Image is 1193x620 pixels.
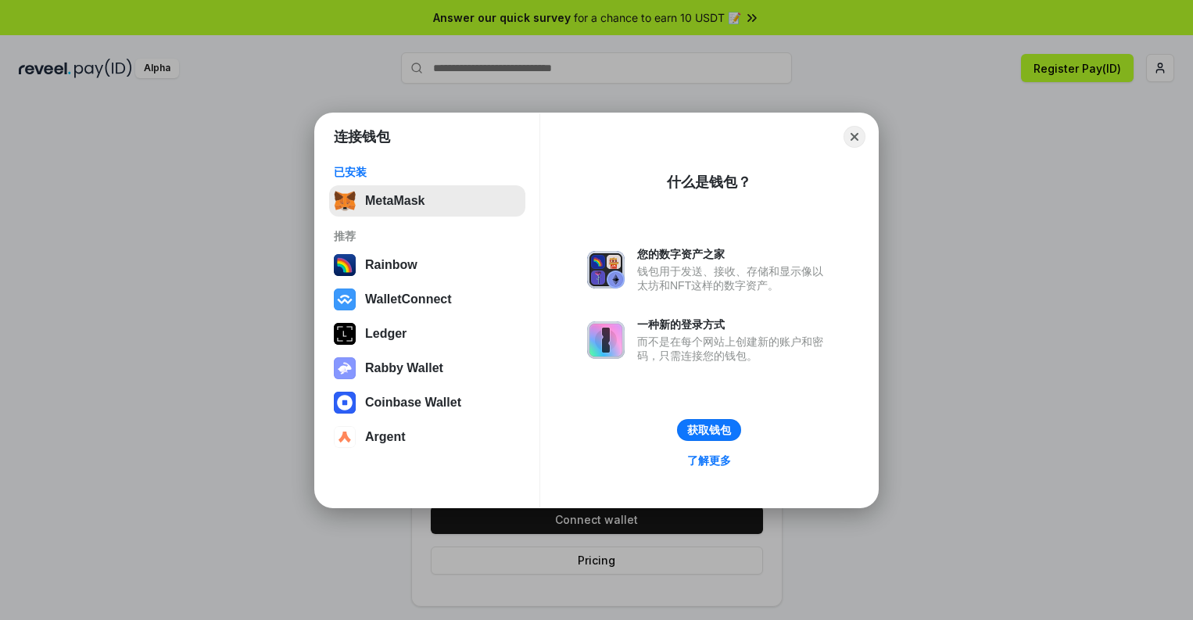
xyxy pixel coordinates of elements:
div: WalletConnect [365,292,452,306]
button: MetaMask [329,185,525,217]
img: svg+xml,%3Csvg%20xmlns%3D%22http%3A%2F%2Fwww.w3.org%2F2000%2Fsvg%22%20fill%3D%22none%22%20viewBox... [587,321,625,359]
img: svg+xml,%3Csvg%20xmlns%3D%22http%3A%2F%2Fwww.w3.org%2F2000%2Fsvg%22%20fill%3D%22none%22%20viewBox... [334,357,356,379]
div: 一种新的登录方式 [637,317,831,332]
div: MetaMask [365,194,425,208]
img: svg+xml,%3Csvg%20width%3D%2228%22%20height%3D%2228%22%20viewBox%3D%220%200%2028%2028%22%20fill%3D... [334,392,356,414]
div: Rabby Wallet [365,361,443,375]
img: svg+xml,%3Csvg%20width%3D%2228%22%20height%3D%2228%22%20viewBox%3D%220%200%2028%2028%22%20fill%3D... [334,426,356,448]
img: svg+xml,%3Csvg%20width%3D%22120%22%20height%3D%22120%22%20viewBox%3D%220%200%20120%20120%22%20fil... [334,254,356,276]
div: 您的数字资产之家 [637,247,831,261]
button: Argent [329,421,525,453]
img: svg+xml,%3Csvg%20xmlns%3D%22http%3A%2F%2Fwww.w3.org%2F2000%2Fsvg%22%20width%3D%2228%22%20height%3... [334,323,356,345]
div: Argent [365,430,406,444]
button: Close [844,126,865,148]
h1: 连接钱包 [334,127,390,146]
button: Ledger [329,318,525,349]
div: Ledger [365,327,407,341]
img: svg+xml,%3Csvg%20fill%3D%22none%22%20height%3D%2233%22%20viewBox%3D%220%200%2035%2033%22%20width%... [334,190,356,212]
div: 获取钱包 [687,423,731,437]
button: WalletConnect [329,284,525,315]
div: 而不是在每个网站上创建新的账户和密码，只需连接您的钱包。 [637,335,831,363]
button: Coinbase Wallet [329,387,525,418]
button: 获取钱包 [677,419,741,441]
div: 钱包用于发送、接收、存储和显示像以太坊和NFT这样的数字资产。 [637,264,831,292]
div: 已安装 [334,165,521,179]
a: 了解更多 [678,450,740,471]
img: svg+xml,%3Csvg%20xmlns%3D%22http%3A%2F%2Fwww.w3.org%2F2000%2Fsvg%22%20fill%3D%22none%22%20viewBox... [587,251,625,288]
img: svg+xml,%3Csvg%20width%3D%2228%22%20height%3D%2228%22%20viewBox%3D%220%200%2028%2028%22%20fill%3D... [334,288,356,310]
div: 了解更多 [687,453,731,468]
button: Rabby Wallet [329,353,525,384]
div: Coinbase Wallet [365,396,461,410]
div: 推荐 [334,229,521,243]
div: 什么是钱包？ [667,173,751,192]
button: Rainbow [329,249,525,281]
div: Rainbow [365,258,417,272]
